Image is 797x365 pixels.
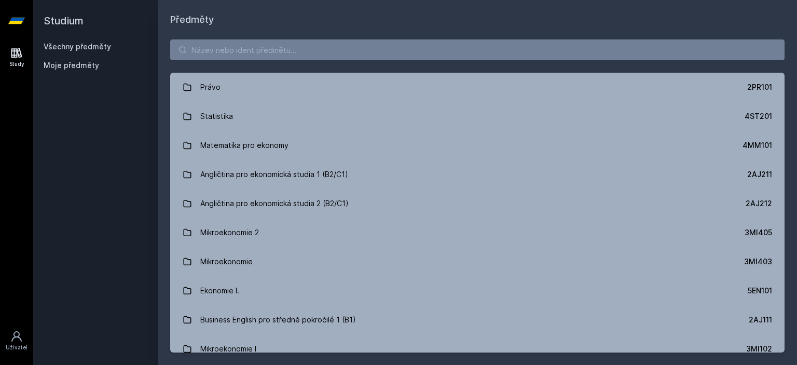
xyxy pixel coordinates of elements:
a: Právo 2PR101 [170,73,785,102]
div: 2PR101 [747,82,772,92]
a: Matematika pro ekonomy 4MM101 [170,131,785,160]
div: 5EN101 [748,286,772,296]
div: Matematika pro ekonomy [200,135,288,156]
div: Statistika [200,106,233,127]
div: 3MI102 [746,344,772,354]
span: Moje předměty [44,60,99,71]
div: Angličtina pro ekonomická studia 1 (B2/C1) [200,164,348,185]
div: Ekonomie I. [200,280,239,301]
a: Ekonomie I. 5EN101 [170,276,785,305]
div: 4ST201 [745,111,772,121]
div: Uživatel [6,344,28,352]
a: Mikroekonomie 3MI403 [170,247,785,276]
a: Study [2,42,31,73]
a: Angličtina pro ekonomická studia 2 (B2/C1) 2AJ212 [170,189,785,218]
input: Název nebo ident předmětu… [170,39,785,60]
div: Angličtina pro ekonomická studia 2 (B2/C1) [200,193,349,214]
h1: Předměty [170,12,785,27]
a: Angličtina pro ekonomická studia 1 (B2/C1) 2AJ211 [170,160,785,189]
a: Statistika 4ST201 [170,102,785,131]
div: 3MI403 [744,256,772,267]
div: Právo [200,77,221,98]
div: Business English pro středně pokročilé 1 (B1) [200,309,356,330]
a: Mikroekonomie 2 3MI405 [170,218,785,247]
a: Mikroekonomie I 3MI102 [170,334,785,363]
div: Mikroekonomie 2 [200,222,259,243]
div: Mikroekonomie [200,251,253,272]
div: 2AJ111 [749,315,772,325]
div: 3MI405 [745,227,772,238]
a: Business English pro středně pokročilé 1 (B1) 2AJ111 [170,305,785,334]
a: Všechny předměty [44,42,111,51]
div: 2AJ212 [746,198,772,209]
div: Mikroekonomie I [200,339,256,359]
div: 4MM101 [743,140,772,151]
div: 2AJ211 [747,169,772,180]
a: Uživatel [2,325,31,357]
div: Study [9,60,24,68]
